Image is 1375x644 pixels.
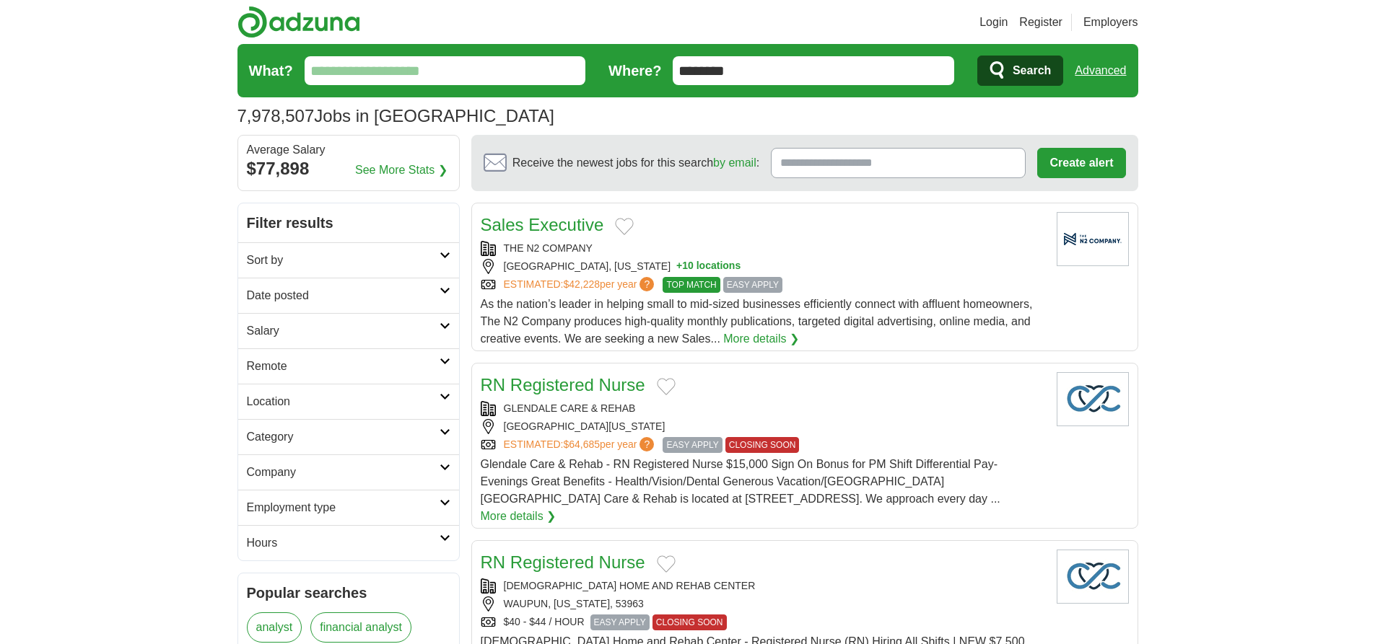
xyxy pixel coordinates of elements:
img: Company logo [1057,212,1129,266]
h2: Remote [247,358,440,375]
h2: Location [247,393,440,410]
a: Advanced [1075,56,1126,85]
a: ESTIMATED:$64,685per year? [504,437,658,453]
a: More details ❯ [481,508,556,525]
span: + [676,259,682,274]
a: RN Registered Nurse [481,552,645,572]
span: ? [640,437,654,451]
a: See More Stats ❯ [355,162,448,179]
a: analyst [247,612,302,643]
a: financial analyst [310,612,411,643]
span: 7,978,507 [237,103,315,129]
a: Employers [1083,14,1138,31]
span: EASY APPLY [590,614,650,630]
a: Sort by [238,242,459,278]
img: Company logo [1057,372,1129,426]
span: EASY APPLY [723,277,782,293]
a: Location [238,384,459,419]
a: Hours [238,525,459,560]
span: Receive the newest jobs for this search : [512,154,759,172]
div: WAUPUN, [US_STATE], 53963 [481,596,1045,612]
span: CLOSING SOON [725,437,800,453]
div: [GEOGRAPHIC_DATA], [US_STATE] [481,259,1045,274]
img: Adzuna logo [237,6,360,38]
a: Employment type [238,490,459,525]
a: Category [238,419,459,454]
a: RN Registered Nurse [481,375,645,394]
span: Search [1013,56,1051,85]
a: Login [979,14,1008,31]
h2: Hours [247,534,440,552]
h2: Employment type [247,499,440,516]
a: Salary [238,313,459,348]
button: Add to favorite jobs [615,218,634,235]
a: Company [238,454,459,490]
div: $40 - $44 / HOUR [481,614,1045,630]
h2: Date posted [247,287,440,304]
h2: Category [247,428,440,446]
a: by email [713,156,756,169]
div: GLENDALE CARE & REHAB [481,401,1045,416]
label: What? [249,60,293,81]
button: +10 locations [676,259,741,274]
span: TOP MATCH [663,277,720,293]
h2: Salary [247,322,440,340]
h1: Jobs in [GEOGRAPHIC_DATA] [237,106,554,125]
div: [DEMOGRAPHIC_DATA] HOME AND REHAB CENTER [481,578,1045,594]
button: Create alert [1037,148,1125,178]
span: CLOSING SOON [652,614,727,630]
a: Register [1019,14,1062,31]
div: [GEOGRAPHIC_DATA][US_STATE] [481,419,1045,434]
h2: Popular searches [247,582,450,604]
a: Sales Executive [481,215,604,234]
img: Company logo [1057,550,1129,604]
span: As the nation’s leader in helping small to mid-sized businesses efficiently connect with affluent... [481,298,1033,345]
a: Remote [238,348,459,384]
span: Glendale Care & Rehab - RN Registered Nurse $15,000 Sign On Bonus for PM Shift Differential Pay- ... [481,458,1000,505]
h2: Filter results [238,203,459,242]
a: ESTIMATED:$42,228per year? [504,277,658,293]
div: $77,898 [247,156,450,182]
span: ? [640,277,654,291]
a: More details ❯ [723,330,799,348]
div: Average Salary [247,144,450,156]
button: Search [977,56,1063,86]
h2: Sort by [247,252,440,269]
div: THE N2 COMPANY [481,241,1045,256]
label: Where? [608,60,661,81]
span: $64,685 [563,438,600,450]
span: $42,228 [563,278,600,290]
span: EASY APPLY [663,437,722,453]
h2: Company [247,464,440,481]
button: Add to favorite jobs [657,378,676,395]
a: Date posted [238,278,459,313]
button: Add to favorite jobs [657,555,676,573]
